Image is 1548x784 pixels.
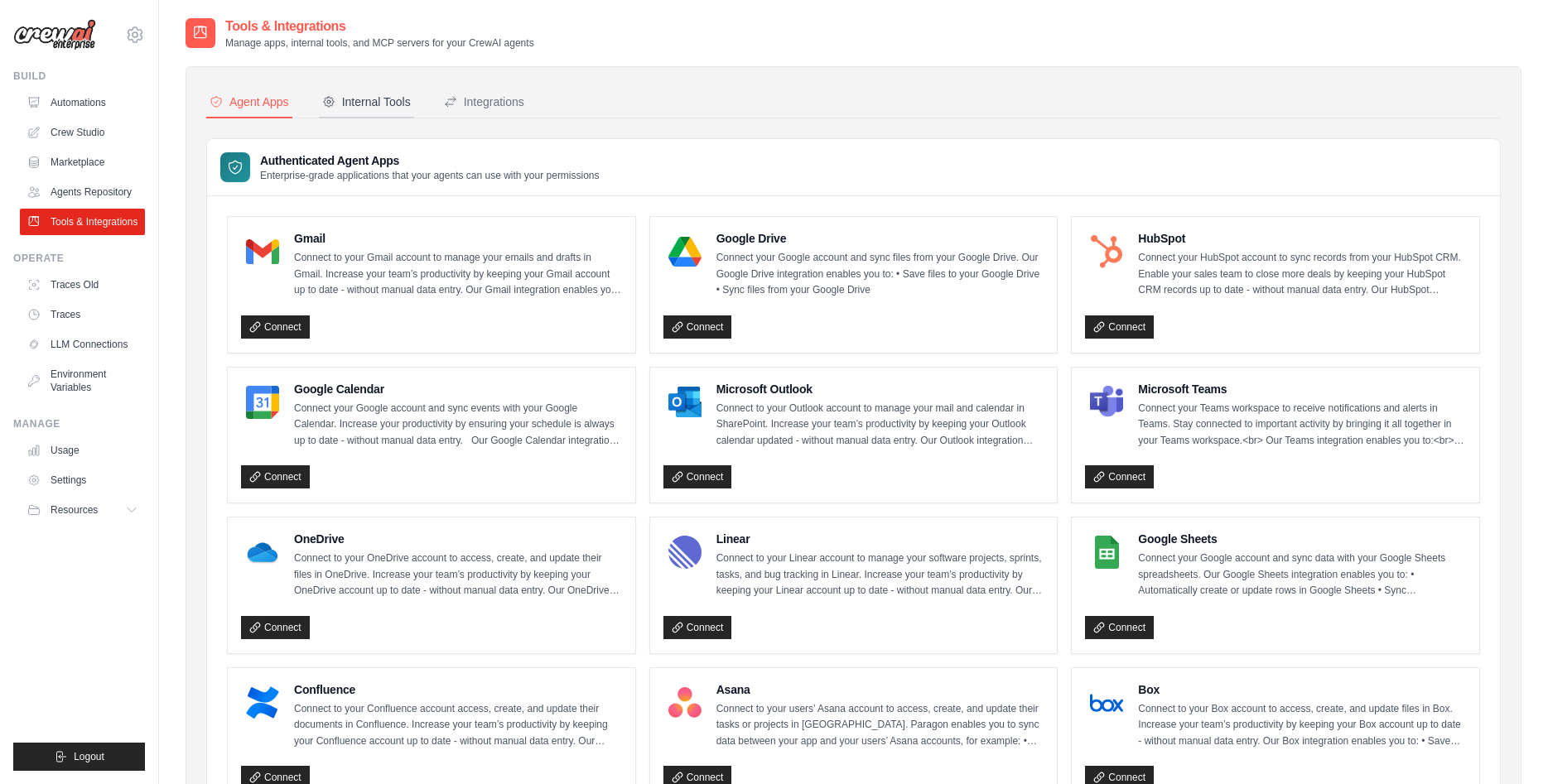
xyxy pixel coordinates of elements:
[716,701,1044,750] p: Connect to your users’ Asana account to access, create, and update their tasks or projects in [GE...
[74,750,104,763] span: Logout
[294,230,622,247] h4: Gmail
[322,94,411,110] div: Internal Tools
[20,331,145,358] a: LLM Connections
[51,503,98,517] span: Resources
[241,315,310,339] a: Connect
[20,272,145,298] a: Traces Old
[1085,315,1154,339] a: Connect
[1138,230,1466,247] h4: HubSpot
[260,152,600,169] h3: Authenticated Agent Apps
[1138,681,1466,698] h4: Box
[225,36,534,50] p: Manage apps, internal tools, and MCP servers for your CrewAI agents
[210,94,289,110] div: Agent Apps
[716,551,1044,599] p: Connect to your Linear account to manage your software projects, sprints, tasks, and bug tracking...
[246,536,279,569] img: OneDrive Logo
[241,465,310,488] a: Connect
[260,169,600,182] p: Enterprise-grade applications that your agents can use with your permissions
[294,681,622,698] h4: Confluence
[20,361,145,401] a: Environment Variables
[20,119,145,146] a: Crew Studio
[663,465,732,488] a: Connect
[20,149,145,176] a: Marketplace
[20,497,145,523] button: Resources
[13,70,145,83] div: Build
[246,386,279,419] img: Google Calendar Logo
[13,252,145,265] div: Operate
[294,250,622,299] p: Connect to your Gmail account to manage your emails and drafts in Gmail. Increase your team’s pro...
[13,417,145,430] div: Manage
[1138,531,1466,547] h4: Google Sheets
[444,94,524,110] div: Integrations
[294,531,622,547] h4: OneDrive
[441,87,528,118] button: Integrations
[1138,701,1466,750] p: Connect to your Box account to access, create, and update files in Box. Increase your team’s prod...
[1138,381,1466,397] h4: Microsoft Teams
[1090,686,1123,719] img: Box Logo
[663,616,732,639] a: Connect
[206,87,292,118] button: Agent Apps
[716,381,1044,397] h4: Microsoft Outlook
[1085,616,1154,639] a: Connect
[294,701,622,750] p: Connect to your Confluence account access, create, and update their documents in Confluence. Incr...
[668,686,702,719] img: Asana Logo
[294,401,622,450] p: Connect your Google account and sync events with your Google Calendar. Increase your productivity...
[20,89,145,116] a: Automations
[294,381,622,397] h4: Google Calendar
[716,531,1044,547] h4: Linear
[246,686,279,719] img: Confluence Logo
[1090,235,1123,268] img: HubSpot Logo
[246,235,279,268] img: Gmail Logo
[1090,386,1123,419] img: Microsoft Teams Logo
[716,250,1044,299] p: Connect your Google account and sync files from your Google Drive. Our Google Drive integration e...
[20,179,145,205] a: Agents Repository
[663,315,732,339] a: Connect
[716,681,1044,698] h4: Asana
[13,19,96,51] img: Logo
[668,235,702,268] img: Google Drive Logo
[20,467,145,493] a: Settings
[20,301,145,328] a: Traces
[20,437,145,464] a: Usage
[1085,465,1154,488] a: Connect
[20,209,145,235] a: Tools & Integrations
[241,616,310,639] a: Connect
[294,551,622,599] p: Connect to your OneDrive account to access, create, and update their files in OneDrive. Increase ...
[668,386,702,419] img: Microsoft Outlook Logo
[1090,536,1123,569] img: Google Sheets Logo
[716,230,1044,247] h4: Google Drive
[1138,250,1466,299] p: Connect your HubSpot account to sync records from your HubSpot CRM. Enable your sales team to clo...
[668,536,702,569] img: Linear Logo
[225,17,534,36] h2: Tools & Integrations
[319,87,414,118] button: Internal Tools
[1138,551,1466,599] p: Connect your Google account and sync data with your Google Sheets spreadsheets. Our Google Sheets...
[1138,401,1466,450] p: Connect your Teams workspace to receive notifications and alerts in Teams. Stay connected to impo...
[716,401,1044,450] p: Connect to your Outlook account to manage your mail and calendar in SharePoint. Increase your tea...
[13,743,145,771] button: Logout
